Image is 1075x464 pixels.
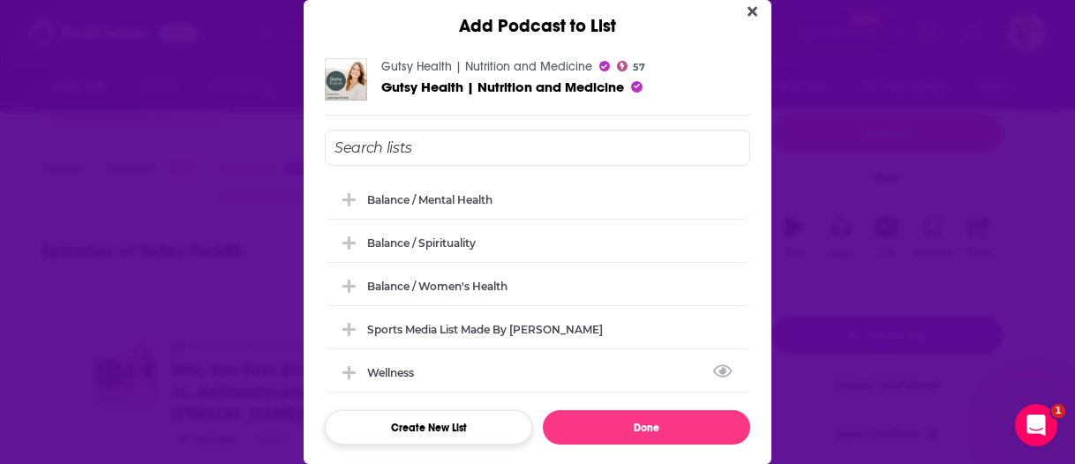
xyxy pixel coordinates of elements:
a: 57 [617,61,645,71]
button: Close [740,1,764,23]
a: Gutsy Health | Nutrition and Medicine [381,59,592,74]
div: Add Podcast To List [325,130,750,445]
div: Balance / Spirituality [367,236,476,250]
div: Balance / Mental Health [367,193,492,206]
div: Wellness [367,366,425,379]
div: Sports Media List made by Rocky Garza Jr. [325,310,750,348]
button: Create New List [325,410,532,445]
div: Balance / Mental Health [325,180,750,219]
div: Balance / Women's Health [367,280,507,293]
button: Done [543,410,750,445]
a: Gutsy Health | Nutrition and Medicine [381,79,624,95]
div: Sports Media List made by [PERSON_NAME] [367,323,603,336]
div: Balance / Women's Health [325,266,750,305]
button: View Link [414,376,425,378]
input: Search lists [325,130,750,166]
span: 1 [1051,404,1065,418]
iframe: Intercom live chat [1015,404,1057,446]
img: Gutsy Health | Nutrition and Medicine [325,58,367,101]
div: Wellness [325,353,750,392]
span: 57 [633,64,645,71]
div: Balance / Spirituality [325,223,750,262]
